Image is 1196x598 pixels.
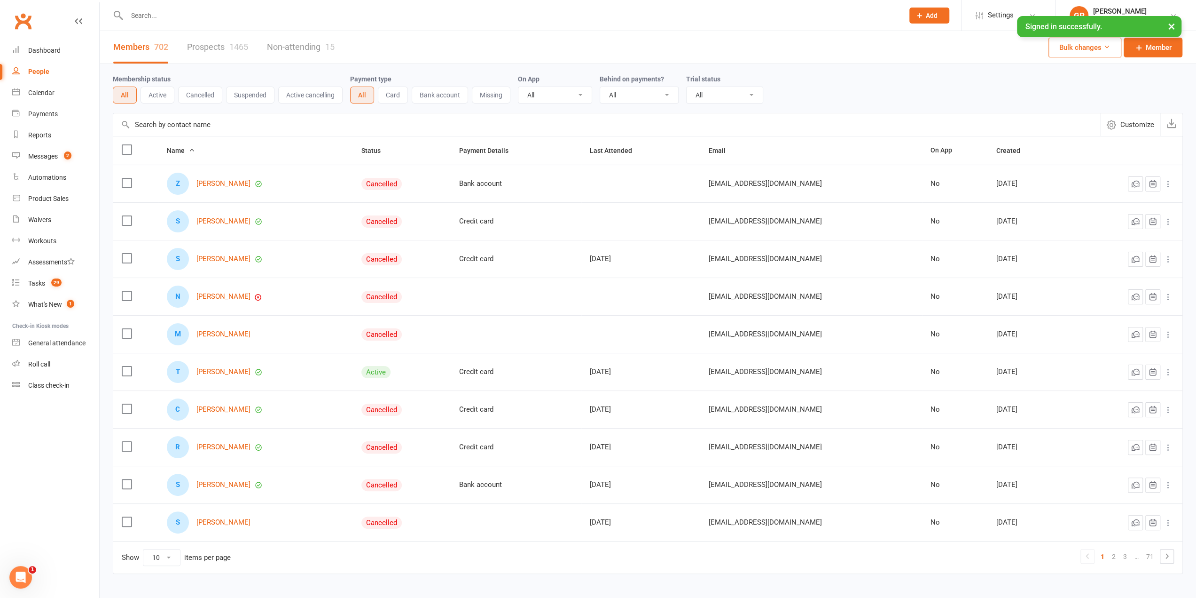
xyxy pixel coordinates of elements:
[1100,113,1160,136] button: Customize
[122,549,231,566] div: Show
[12,354,99,375] a: Roll call
[325,42,335,52] div: 15
[196,368,250,376] a: [PERSON_NAME]
[600,75,664,83] label: Behind on payments?
[708,363,821,381] span: [EMAIL_ADDRESS][DOMAIN_NAME]
[909,8,949,24] button: Add
[12,146,99,167] a: Messages 2
[64,151,71,159] span: 2
[930,368,979,376] div: No
[167,147,195,154] span: Name
[930,217,979,225] div: No
[113,75,171,83] label: Membership status
[459,180,573,188] div: Bank account
[350,75,391,83] label: Payment type
[996,255,1067,263] div: [DATE]
[196,330,250,338] a: [PERSON_NAME]
[708,476,821,494] span: [EMAIL_ADDRESS][DOMAIN_NAME]
[459,147,519,154] span: Payment Details
[412,87,468,104] button: Bank account
[378,87,408,104] button: Card
[459,368,573,376] div: Credit card
[361,145,391,156] button: Status
[12,252,99,273] a: Assessments
[184,554,231,562] div: items per page
[28,382,70,389] div: Class check-in
[28,258,75,266] div: Assessments
[196,443,250,451] a: [PERSON_NAME]
[590,147,642,154] span: Last Attended
[996,217,1067,225] div: [DATE]
[361,253,402,265] div: Cancelled
[12,375,99,396] a: Class kiosk mode
[178,87,222,104] button: Cancelled
[12,40,99,61] a: Dashboard
[196,293,250,301] a: [PERSON_NAME]
[708,438,821,456] span: [EMAIL_ADDRESS][DOMAIN_NAME]
[459,443,573,451] div: Credit card
[28,195,69,202] div: Product Sales
[1131,550,1142,563] a: …
[12,231,99,252] a: Workouts
[12,167,99,188] a: Automations
[922,136,988,165] th: On App
[1070,6,1088,25] div: GP
[708,250,821,268] span: [EMAIL_ADDRESS][DOMAIN_NAME]
[930,481,979,489] div: No
[996,293,1067,301] div: [DATE]
[1163,16,1180,36] button: ×
[229,42,248,52] div: 1465
[28,360,50,368] div: Roll call
[708,145,735,156] button: Email
[1119,550,1131,563] a: 3
[9,566,32,589] iframe: Intercom live chat
[996,406,1067,414] div: [DATE]
[930,255,979,263] div: No
[1093,7,1147,16] div: [PERSON_NAME]
[988,5,1014,26] span: Settings
[226,87,274,104] button: Suspended
[590,255,691,263] div: [DATE]
[167,361,189,383] div: T
[167,511,189,534] div: S
[167,474,189,496] div: S
[361,404,402,416] div: Cancelled
[28,68,49,75] div: People
[28,110,58,118] div: Payments
[361,366,391,378] div: Active
[361,291,402,303] div: Cancelled
[1120,119,1154,130] span: Customize
[12,294,99,315] a: What's New1
[590,406,691,414] div: [DATE]
[590,443,691,451] div: [DATE]
[167,436,189,458] div: R
[12,125,99,146] a: Reports
[196,518,250,526] a: [PERSON_NAME]
[350,87,374,104] button: All
[167,173,189,195] div: Z
[1093,16,1147,24] div: 20v Toorak
[361,215,402,228] div: Cancelled
[708,325,821,343] span: [EMAIL_ADDRESS][DOMAIN_NAME]
[196,406,250,414] a: [PERSON_NAME]
[996,180,1067,188] div: [DATE]
[1048,38,1121,57] button: Bulk changes
[12,273,99,294] a: Tasks 29
[590,145,642,156] button: Last Attended
[124,9,897,22] input: Search...
[1025,22,1102,31] span: Signed in successfully.
[996,147,1031,154] span: Created
[167,399,189,421] div: C
[996,368,1067,376] div: [DATE]
[196,180,250,188] a: [PERSON_NAME]
[28,89,55,96] div: Calendar
[28,279,45,287] div: Tasks
[708,400,821,418] span: [EMAIL_ADDRESS][DOMAIN_NAME]
[187,31,248,64] a: Prospects1465
[1146,42,1172,53] span: Member
[12,104,99,125] a: Payments
[996,443,1067,451] div: [DATE]
[686,75,720,83] label: Trial status
[12,188,99,209] a: Product Sales
[930,330,979,338] div: No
